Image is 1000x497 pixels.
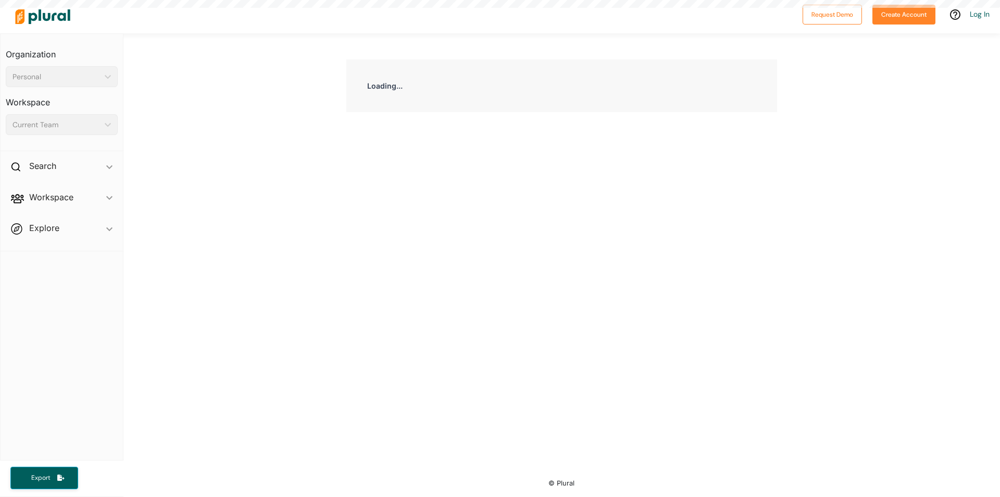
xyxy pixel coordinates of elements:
[12,119,101,130] div: Current Team
[10,467,78,489] button: Export
[346,59,777,112] div: Loading...
[970,9,990,19] a: Log In
[24,474,57,482] span: Export
[872,8,935,19] a: Create Account
[872,5,935,25] button: Create Account
[803,5,862,25] button: Request Demo
[548,479,574,487] small: © Plural
[6,39,118,62] h3: Organization
[12,71,101,82] div: Personal
[29,160,56,172] h2: Search
[803,8,862,19] a: Request Demo
[6,87,118,110] h3: Workspace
